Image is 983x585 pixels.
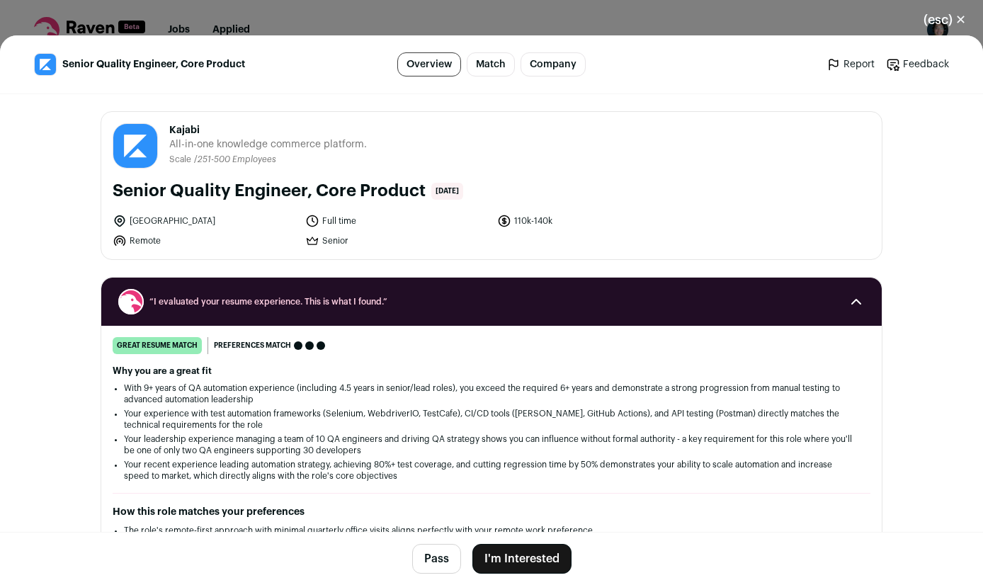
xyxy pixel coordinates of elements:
li: Your leadership experience managing a team of 10 QA engineers and driving QA strategy shows you c... [124,433,859,456]
img: de02e3f9dc45a4999f4f3c71de89df17effc9bb592c0bcb3b287d7652242f1a3.jpg [35,54,56,75]
h2: Why you are a great fit [113,365,870,377]
li: The role's remote-first approach with minimal quarterly office visits aligns perfectly with your ... [124,525,859,536]
button: I'm Interested [472,544,572,574]
img: de02e3f9dc45a4999f4f3c71de89df17effc9bb592c0bcb3b287d7652242f1a3.jpg [113,124,157,168]
a: Company [521,52,586,76]
li: 110k-140k [497,214,681,228]
span: All-in-one knowledge commerce platform. [169,137,367,152]
span: 251-500 Employees [198,155,276,164]
span: Senior Quality Engineer, Core Product [62,57,245,72]
button: Pass [412,544,461,574]
li: Remote [113,234,297,248]
a: Overview [397,52,461,76]
h1: Senior Quality Engineer, Core Product [113,180,426,203]
li: / [194,154,276,165]
div: great resume match [113,337,202,354]
span: Preferences match [214,339,291,353]
a: Feedback [886,57,949,72]
li: [GEOGRAPHIC_DATA] [113,214,297,228]
li: Your recent experience leading automation strategy, achieving 80%+ test coverage, and cutting reg... [124,459,859,482]
span: [DATE] [431,183,463,200]
h2: How this role matches your preferences [113,505,870,519]
button: Close modal [907,4,983,35]
a: Report [826,57,875,72]
a: Match [467,52,515,76]
span: Kajabi [169,123,367,137]
li: Scale [169,154,194,165]
li: With 9+ years of QA automation experience (including 4.5 years in senior/lead roles), you exceed ... [124,382,859,405]
li: Your experience with test automation frameworks (Selenium, WebdriverIO, TestCafe), CI/CD tools ([... [124,408,859,431]
li: Senior [305,234,489,248]
span: “I evaluated your resume experience. This is what I found.” [149,296,834,307]
li: Full time [305,214,489,228]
